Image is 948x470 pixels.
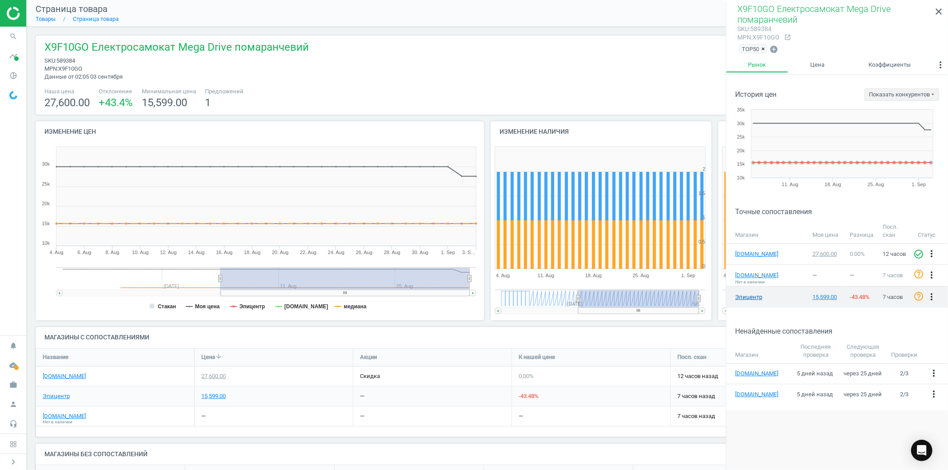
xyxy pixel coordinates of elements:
[585,273,602,278] tspan: 18. Aug
[928,368,939,379] button: more_vert
[36,4,108,14] span: Страница товара
[205,88,244,96] span: Предложений
[935,60,946,70] i: more_vert
[844,391,882,398] span: через 25 дней
[737,33,780,42] div: : X9F10GO
[735,250,780,258] a: [DOMAIN_NAME]
[360,412,364,420] div: —
[868,182,884,187] tspan: 25. Aug
[912,182,926,187] tspan: 1. Sep
[9,91,17,100] img: wGWNvw8QSZomAAAAABJRU5ErkJggg==
[933,6,944,17] i: close
[216,250,232,255] tspan: 16. Aug
[132,250,148,255] tspan: 10. Aug
[99,96,133,109] span: +43.4 %
[49,250,63,255] tspan: 4. Aug
[58,65,82,72] span: X9F10GO
[36,121,484,142] h4: Изменение цен
[735,293,780,301] a: Эпицентр
[735,370,788,378] a: [DOMAIN_NAME]
[5,67,22,84] i: pie_chart_outlined
[735,90,776,99] h3: История цен
[36,327,939,348] h4: Магазины с сопоставлениями
[726,339,793,363] th: Магазин
[677,353,706,361] span: Посл. скан
[677,412,823,420] span: 7 часов назад
[519,393,539,399] span: -43.48 %
[160,250,176,255] tspan: 12. Aug
[928,389,939,400] button: more_vert
[737,25,749,32] span: sku
[797,370,833,377] span: 5 дней назад
[742,45,759,53] span: TOP50
[703,215,705,220] text: 1
[788,57,846,72] a: Цена
[913,219,948,244] th: Статус
[737,161,745,167] text: 15k
[36,444,939,465] h4: Магазины без сопоставлений
[43,419,72,425] span: Нет в наличии
[913,291,924,302] i: help_outline
[538,273,554,278] tspan: 11. Aug
[737,4,891,25] span: X9F10GO Електросамокат Mega Drive помаранчевий
[519,353,555,361] span: К нашей цене
[201,372,226,380] div: 27,600.00
[632,273,649,278] tspan: 25. Aug
[44,65,58,72] span: mpn :
[812,293,841,301] div: 15,599.00
[926,270,937,281] button: more_vert
[718,121,939,142] h4: Изменение акций
[44,40,309,57] span: X9F10GO Електросамокат Mega Drive помаранчевий
[42,221,50,226] text: 15k
[142,88,196,96] span: Минимальная цена
[812,250,841,258] div: 27,600.00
[36,16,56,22] a: Товары
[44,73,123,80] span: Данные от 02:05 03 сентября
[105,250,119,255] tspan: 8. Aug
[735,207,948,216] h3: Точные сопоставления
[42,181,50,187] text: 25k
[73,16,119,22] a: Страница товара
[43,353,68,361] span: Название
[761,46,765,52] span: ×
[328,250,344,255] tspan: 24. Aug
[5,48,22,64] i: timeline
[5,376,22,393] i: work
[793,339,839,363] th: Последняя проверка
[737,175,745,180] text: 10k
[735,390,788,398] a: [DOMAIN_NAME]
[201,392,226,400] div: 15,599.00
[726,219,808,244] th: Магазин
[5,357,22,374] i: cloud_done
[864,88,939,101] button: Показать конкурентов
[158,303,176,310] tspan: Стакан
[2,456,24,468] button: chevron_right
[761,45,767,53] button: ×
[5,28,22,45] i: search
[360,373,380,379] span: скидка
[44,57,56,64] span: sku :
[825,182,841,187] tspan: 18. Aug
[737,148,745,153] text: 20k
[300,250,316,255] tspan: 22. Aug
[8,457,19,467] i: chevron_right
[7,7,70,20] img: ajHJNr6hYgQAAAAASUVORK5CYII=
[933,57,948,75] button: more_vert
[784,34,791,41] i: open_in_new
[913,249,924,259] i: check_circle_outline
[844,370,882,377] span: через 25 дней
[239,303,265,310] tspan: Эпицентр
[42,240,50,246] text: 10k
[850,271,874,279] div: —
[926,291,937,302] i: more_vert
[926,270,937,280] i: more_vert
[215,353,222,360] i: arrow_downward
[412,250,428,255] tspan: 30. Aug
[677,392,823,400] span: 7 часов назад
[42,161,50,167] text: 30k
[808,219,845,244] th: Моя цена
[926,248,937,260] button: more_vert
[5,396,22,413] i: person
[926,291,937,303] button: more_vert
[699,239,705,244] text: 0.5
